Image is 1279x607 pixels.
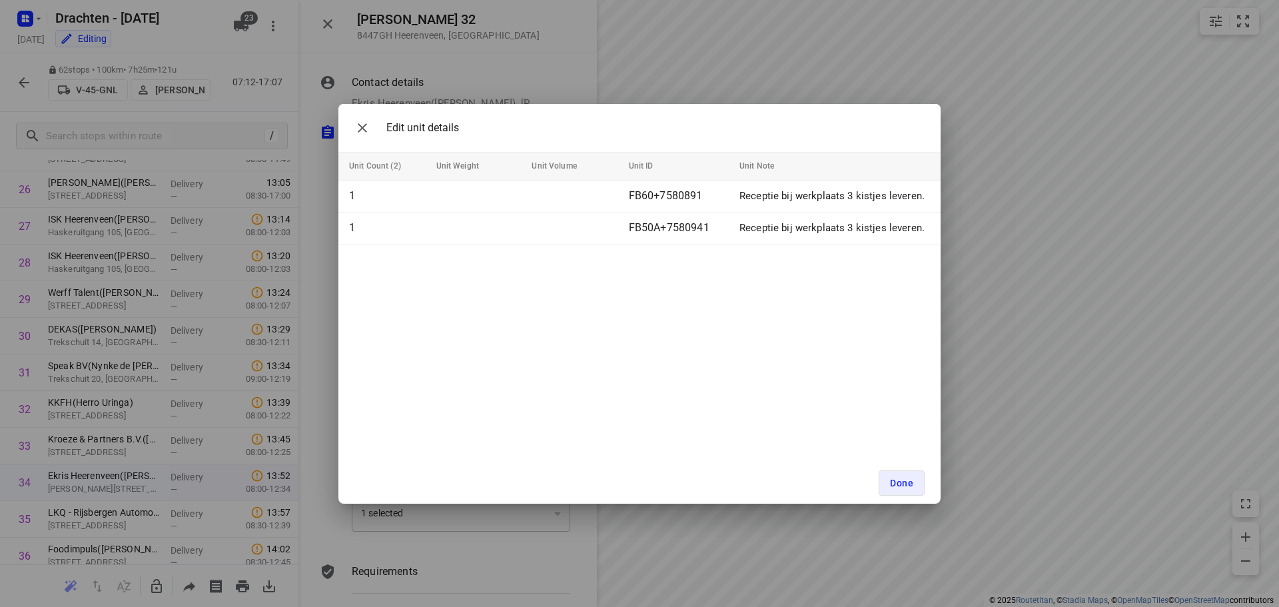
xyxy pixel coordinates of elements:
[629,158,671,174] span: Unit ID
[624,180,735,212] td: FB60+7580891
[436,158,496,174] span: Unit Weight
[532,158,594,174] span: Unit Volume
[338,180,431,212] td: 1
[739,158,791,174] span: Unit Note
[739,189,925,204] p: Receptie bij werkplaats 3 kistjes leveren.
[338,212,431,244] td: 1
[349,158,418,174] span: Unit Count (2)
[879,470,925,496] button: Done
[890,478,913,488] span: Done
[739,221,925,236] p: Receptie bij werkplaats 3 kistjes leveren.
[624,212,735,244] td: FB50A+7580941
[349,115,459,141] div: Edit unit details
